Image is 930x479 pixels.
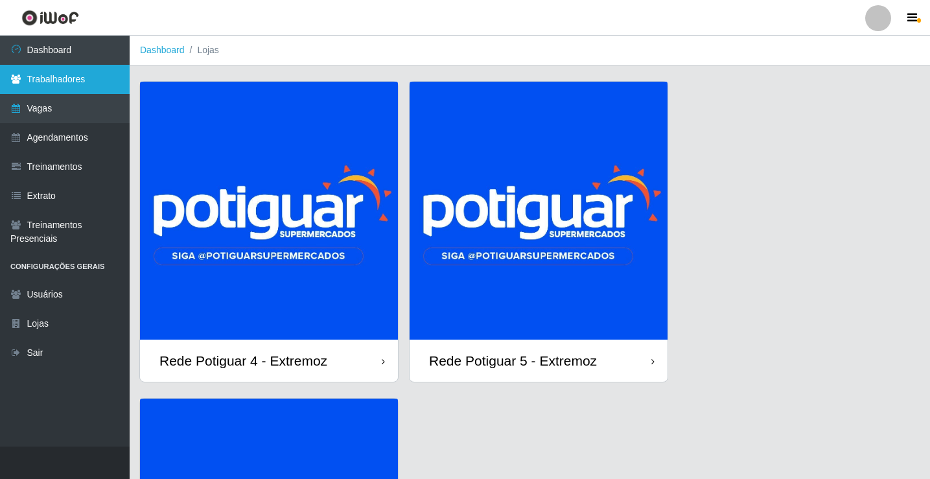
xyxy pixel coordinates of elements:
img: CoreUI Logo [21,10,79,26]
img: cardImg [410,82,668,340]
a: Rede Potiguar 5 - Extremoz [410,82,668,382]
a: Rede Potiguar 4 - Extremoz [140,82,398,382]
li: Lojas [185,43,219,57]
img: cardImg [140,82,398,340]
nav: breadcrumb [130,36,930,65]
div: Rede Potiguar 5 - Extremoz [429,353,597,369]
a: Dashboard [140,45,185,55]
div: Rede Potiguar 4 - Extremoz [159,353,327,369]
